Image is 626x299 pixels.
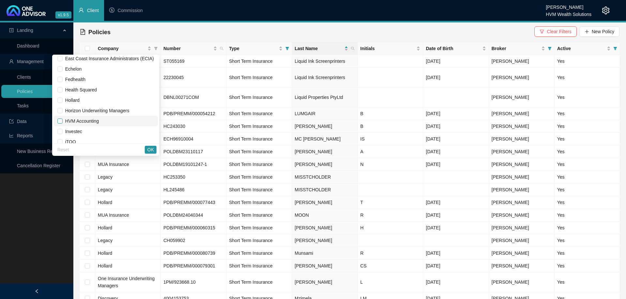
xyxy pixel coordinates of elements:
span: Management [17,59,44,64]
td: Liquid Ink Screenprinters [292,55,358,68]
td: [DATE] [423,158,489,171]
span: line-chart [9,133,14,138]
span: POLDBM24040344 [163,212,203,218]
span: filter [613,47,617,50]
span: filter [546,44,553,53]
td: [DATE] [423,68,489,88]
td: Yes [555,88,620,107]
td: MISSTCHOLDER [292,183,358,196]
a: Cancellation Register [17,163,60,168]
span: Short Term Insurance [229,111,273,116]
span: filter [548,47,552,50]
span: left [35,289,39,293]
span: DBNL00271COM [163,95,199,100]
span: [PERSON_NAME] [492,174,529,180]
span: Short Term Insurance [229,124,273,129]
span: Clear Filters [547,28,571,35]
td: Munsami [292,247,358,260]
td: B [358,107,423,120]
span: filter [284,44,291,53]
span: CH059902 [163,238,185,243]
button: Reset [55,146,72,154]
td: [DATE] [423,247,489,260]
td: [PERSON_NAME] [292,272,358,292]
td: R [358,209,423,222]
td: Yes [555,107,620,120]
span: POLDBM19101247-1 [163,162,207,167]
span: Legacy [98,187,112,192]
span: New Policy [592,28,614,35]
span: import [9,119,14,124]
td: [DATE] [423,196,489,209]
span: Client [87,8,99,13]
td: Yes [555,196,620,209]
span: [PERSON_NAME] [492,95,529,100]
span: iTOO [63,139,76,144]
span: [PERSON_NAME] [492,251,529,256]
div: HVM Wealth Solutions [546,9,591,16]
span: Broker [492,45,540,52]
span: ECH96910004 [163,136,193,142]
td: [PERSON_NAME] [292,196,358,209]
span: Legacy [98,238,112,243]
span: [PERSON_NAME] [492,124,529,129]
span: Short Term Insurance [229,149,273,154]
div: [PERSON_NAME] [546,2,591,9]
th: Company [95,42,161,55]
td: IS [358,133,423,145]
td: [DATE] [423,107,489,120]
span: MUA Insurance [98,162,129,167]
span: search [351,47,355,50]
span: filter [153,44,159,53]
td: Yes [555,133,620,145]
span: [PERSON_NAME] [492,162,529,167]
span: [PERSON_NAME] [492,59,529,64]
td: H [358,222,423,234]
span: Landing [17,28,33,33]
span: Short Term Insurance [229,75,273,80]
td: CS [358,260,423,272]
span: [PERSON_NAME] [492,279,529,285]
td: Yes [555,145,620,158]
td: [DATE] [423,222,489,234]
img: 2df55531c6924b55f21c4cf5d4484680-logo-light.svg [7,5,46,16]
span: Short Term Insurance [229,238,273,243]
span: [PERSON_NAME] [492,200,529,205]
span: filter [612,44,619,53]
td: N [358,158,423,171]
span: Hollard [98,263,112,268]
td: [DATE] [423,120,489,133]
span: Short Term Insurance [229,187,273,192]
span: HVM Accounting [63,118,99,124]
span: Short Term Insurance [229,225,273,230]
span: HC253350 [163,174,185,180]
span: POLDBM23110117 [163,149,203,154]
td: [DATE] [423,145,489,158]
span: [PERSON_NAME] [492,238,529,243]
td: [PERSON_NAME] [292,158,358,171]
span: PDB/PREMM/000060315 [163,225,215,230]
span: Date of Birth [426,45,481,52]
th: Number [161,42,226,55]
span: Commission [118,8,143,13]
span: OK [147,146,154,153]
a: New Business Register [17,149,64,154]
td: MOON [292,209,358,222]
td: Yes [555,272,620,292]
td: Yes [555,209,620,222]
span: search [220,47,224,50]
span: HL245486 [163,187,185,192]
th: Date of Birth [423,42,489,55]
span: dollar [109,7,114,13]
span: Type [229,45,277,52]
td: [DATE] [423,55,489,68]
span: Health Squared [63,87,97,92]
span: Short Term Insurance [229,279,273,285]
span: Investec [63,129,82,134]
td: MISSTCHOLDER [292,171,358,183]
th: Broker [489,42,555,55]
td: T [358,196,423,209]
td: MC [PERSON_NAME] [292,133,358,145]
span: setting [602,7,610,14]
td: L [358,272,423,292]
